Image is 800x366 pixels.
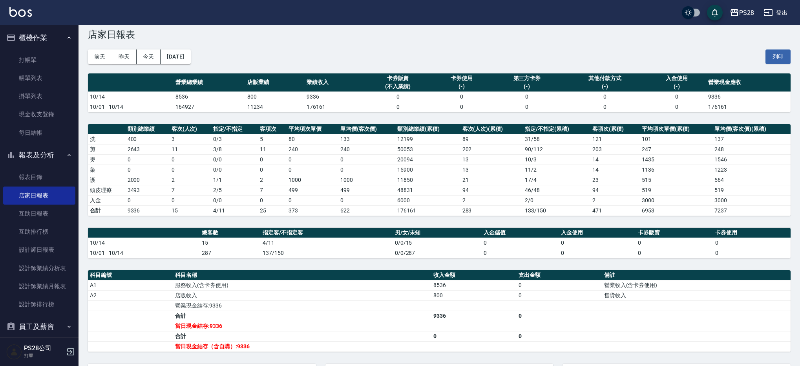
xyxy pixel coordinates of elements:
[258,205,287,216] td: 25
[88,228,791,258] table: a dense table
[287,144,338,154] td: 240
[460,124,523,134] th: 客次(人次)(累積)
[126,165,170,175] td: 0
[6,344,22,360] img: Person
[88,29,791,40] h3: 店家日報表
[258,165,287,175] td: 0
[713,228,791,238] th: 卡券使用
[287,124,338,134] th: 平均項次單價
[649,82,704,91] div: (-)
[88,270,791,352] table: a dense table
[523,144,590,154] td: 90 / 112
[3,223,75,241] a: 互助排行榜
[88,185,126,195] td: 頭皮理療
[88,124,791,216] table: a dense table
[287,165,338,175] td: 0
[112,49,137,64] button: 昨天
[706,102,791,112] td: 176161
[523,124,590,134] th: 指定/不指定(累積)
[366,82,430,91] div: (不入業績)
[88,165,126,175] td: 染
[395,134,460,144] td: 12199
[3,51,75,69] a: 打帳單
[602,290,791,300] td: 售貨收入
[88,134,126,144] td: 洗
[706,73,791,92] th: 營業現金應收
[88,49,112,64] button: 前天
[126,185,170,195] td: 3493
[523,205,590,216] td: 133/150
[88,73,791,112] table: a dense table
[287,205,338,216] td: 373
[640,165,712,175] td: 1136
[523,134,590,144] td: 31 / 58
[640,134,712,144] td: 101
[395,165,460,175] td: 15900
[338,154,396,165] td: 0
[640,195,712,205] td: 3000
[517,290,602,300] td: 0
[393,248,482,258] td: 0/0/287
[460,185,523,195] td: 94
[200,238,261,248] td: 15
[713,238,791,248] td: 0
[3,168,75,186] a: 報表目錄
[174,73,245,92] th: 營業總業績
[559,238,636,248] td: 0
[88,248,200,258] td: 10/01 - 10/14
[170,185,211,195] td: 7
[170,124,211,134] th: 客次(人次)
[590,175,640,185] td: 23
[24,352,64,359] p: 打單
[712,195,791,205] td: 3000
[517,280,602,290] td: 0
[491,102,563,112] td: 0
[640,205,712,216] td: 6953
[88,290,173,300] td: A2
[712,134,791,144] td: 137
[640,185,712,195] td: 519
[640,175,712,185] td: 515
[287,134,338,144] td: 80
[338,124,396,134] th: 單均價(客次價)
[460,165,523,175] td: 13
[3,317,75,337] button: 員工及薪資
[712,175,791,185] td: 564
[565,82,645,91] div: (-)
[173,300,431,311] td: 營業現金結存:9336
[137,49,161,64] button: 今天
[460,175,523,185] td: 21
[640,124,712,134] th: 平均項次單價(累積)
[395,124,460,134] th: 類別總業績(累積)
[395,154,460,165] td: 20094
[482,238,559,248] td: 0
[245,102,305,112] td: 11234
[287,185,338,195] td: 499
[170,144,211,154] td: 11
[590,165,640,175] td: 14
[200,248,261,258] td: 287
[482,228,559,238] th: 入金儲值
[170,175,211,185] td: 2
[261,228,393,238] th: 指定客/不指定客
[706,91,791,102] td: 9336
[640,154,712,165] td: 1435
[338,195,396,205] td: 0
[364,91,432,102] td: 0
[432,102,491,112] td: 0
[258,195,287,205] td: 0
[174,102,245,112] td: 164927
[258,124,287,134] th: 客項次
[517,331,602,341] td: 0
[170,134,211,144] td: 3
[3,105,75,123] a: 現金收支登錄
[713,248,791,258] td: 0
[173,321,431,331] td: 當日現金結存:9336
[211,154,258,165] td: 0 / 0
[287,154,338,165] td: 0
[338,185,396,195] td: 499
[3,205,75,223] a: 互助日報表
[636,228,713,238] th: 卡券販賣
[395,185,460,195] td: 48831
[3,295,75,313] a: 設計師排行榜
